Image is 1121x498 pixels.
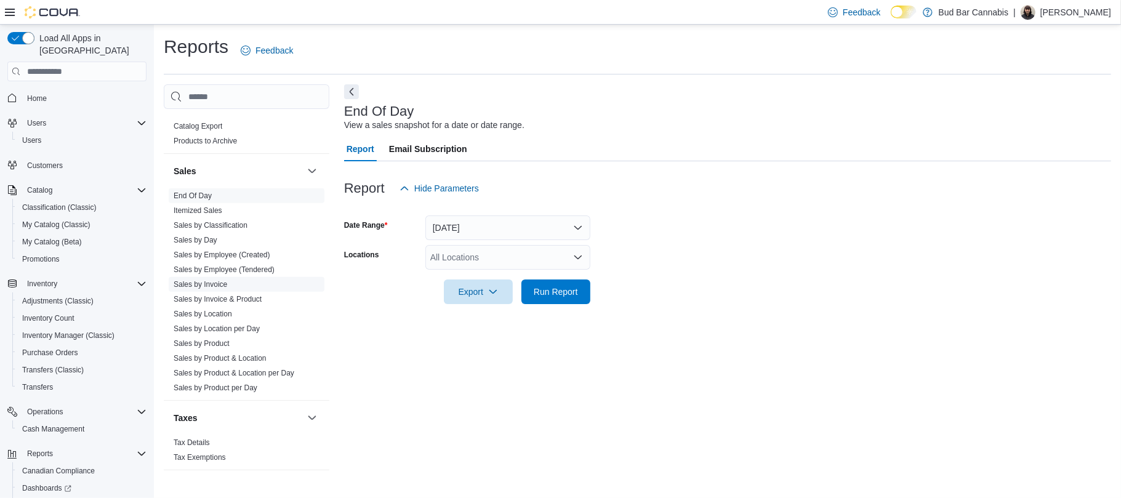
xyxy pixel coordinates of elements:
[174,438,210,447] a: Tax Details
[2,182,151,199] button: Catalog
[17,363,147,377] span: Transfers (Classic)
[17,328,119,343] a: Inventory Manager (Classic)
[344,84,359,99] button: Next
[17,464,100,478] a: Canadian Compliance
[174,339,230,348] span: Sales by Product
[17,252,147,267] span: Promotions
[22,183,147,198] span: Catalog
[1021,5,1035,20] div: Marina B
[12,199,151,216] button: Classification (Classic)
[17,200,147,215] span: Classification (Classic)
[22,446,58,461] button: Reports
[12,216,151,233] button: My Catalog (Classic)
[17,217,95,232] a: My Catalog (Classic)
[17,294,98,308] a: Adjustments (Classic)
[17,481,147,496] span: Dashboards
[174,251,270,259] a: Sales by Employee (Created)
[174,384,257,392] a: Sales by Product per Day
[174,438,210,448] span: Tax Details
[12,344,151,361] button: Purchase Orders
[174,250,270,260] span: Sales by Employee (Created)
[22,466,95,476] span: Canadian Compliance
[22,183,57,198] button: Catalog
[22,313,74,323] span: Inventory Count
[27,161,63,171] span: Customers
[1040,5,1111,20] p: [PERSON_NAME]
[174,310,232,318] a: Sales by Location
[174,122,222,131] a: Catalog Export
[174,295,262,303] a: Sales by Invoice & Product
[22,404,147,419] span: Operations
[939,5,1009,20] p: Bud Bar Cannabis
[174,324,260,333] a: Sales by Location per Day
[22,135,41,145] span: Users
[17,252,65,267] a: Promotions
[174,412,198,424] h3: Taxes
[2,156,151,174] button: Customers
[12,292,151,310] button: Adjustments (Classic)
[1013,5,1016,20] p: |
[27,185,52,195] span: Catalog
[22,348,78,358] span: Purchase Orders
[17,133,147,148] span: Users
[174,452,226,462] span: Tax Exemptions
[27,279,57,289] span: Inventory
[174,353,267,363] span: Sales by Product & Location
[573,252,583,262] button: Open list of options
[174,121,222,131] span: Catalog Export
[17,345,147,360] span: Purchase Orders
[344,181,385,196] h3: Report
[22,276,62,291] button: Inventory
[174,136,237,146] span: Products to Archive
[22,424,84,434] span: Cash Management
[17,311,147,326] span: Inventory Count
[22,331,115,340] span: Inventory Manager (Classic)
[425,215,590,240] button: [DATE]
[2,114,151,132] button: Users
[414,182,479,195] span: Hide Parameters
[174,220,247,230] span: Sales by Classification
[22,220,90,230] span: My Catalog (Classic)
[17,217,147,232] span: My Catalog (Classic)
[164,34,228,59] h1: Reports
[395,176,484,201] button: Hide Parameters
[174,165,196,177] h3: Sales
[344,220,388,230] label: Date Range
[22,254,60,264] span: Promotions
[521,279,590,304] button: Run Report
[22,276,147,291] span: Inventory
[17,311,79,326] a: Inventory Count
[174,294,262,304] span: Sales by Invoice & Product
[12,420,151,438] button: Cash Management
[12,462,151,480] button: Canadian Compliance
[174,324,260,334] span: Sales by Location per Day
[174,279,227,289] span: Sales by Invoice
[17,363,89,377] a: Transfers (Classic)
[12,251,151,268] button: Promotions
[236,38,298,63] a: Feedback
[22,116,51,131] button: Users
[255,44,293,57] span: Feedback
[305,411,319,425] button: Taxes
[22,90,147,105] span: Home
[22,446,147,461] span: Reports
[17,294,147,308] span: Adjustments (Classic)
[27,118,46,128] span: Users
[25,6,80,18] img: Cova
[344,250,379,260] label: Locations
[451,279,505,304] span: Export
[22,404,68,419] button: Operations
[17,235,87,249] a: My Catalog (Beta)
[2,403,151,420] button: Operations
[27,407,63,417] span: Operations
[22,296,94,306] span: Adjustments (Classic)
[2,445,151,462] button: Reports
[174,206,222,215] a: Itemized Sales
[305,164,319,179] button: Sales
[17,422,89,436] a: Cash Management
[22,203,97,212] span: Classification (Classic)
[22,382,53,392] span: Transfers
[17,235,147,249] span: My Catalog (Beta)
